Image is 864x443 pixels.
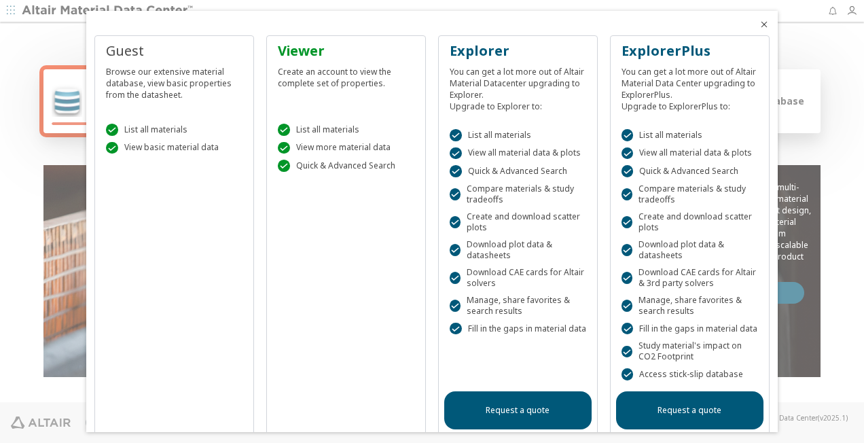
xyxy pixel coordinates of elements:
[622,368,634,380] div: 
[450,267,586,289] div: Download CAE cards for Altair solvers
[278,60,414,89] div: Create an account to view the complete set of properties.
[450,295,586,317] div: Manage, share favorites & search results
[450,188,461,200] div: 
[450,41,586,60] div: Explorer
[622,300,632,312] div: 
[278,142,290,154] div: 
[450,300,461,312] div: 
[622,129,758,141] div: List all materials
[450,129,462,141] div: 
[450,183,586,205] div: Compare materials & study tradeoffs
[278,41,414,60] div: Viewer
[622,267,758,289] div: Download CAE cards for Altair & 3rd party solvers
[622,295,758,317] div: Manage, share favorites & search results
[450,211,586,233] div: Create and download scatter plots
[622,244,632,256] div: 
[622,60,758,112] div: You can get a lot more out of Altair Material Data Center upgrading to ExplorerPlus. Upgrade to E...
[278,124,290,136] div: 
[622,41,758,60] div: ExplorerPlus
[622,368,758,380] div: Access stick-slip database
[616,391,763,429] a: Request a quote
[450,129,586,141] div: List all materials
[278,160,414,172] div: Quick & Advanced Search
[622,211,758,233] div: Create and download scatter plots
[106,124,242,136] div: List all materials
[278,124,414,136] div: List all materials
[278,160,290,172] div: 
[450,244,461,256] div: 
[622,147,634,160] div: 
[622,323,758,335] div: Fill in the gaps in material data
[106,60,242,101] div: Browse our extensive material database, view basic properties from the datasheet.
[622,165,634,177] div: 
[450,323,462,335] div: 
[106,142,242,154] div: View basic material data
[622,165,758,177] div: Quick & Advanced Search
[622,346,632,358] div: 
[450,147,586,160] div: View all material data & plots
[450,239,586,261] div: Download plot data & datasheets
[450,60,586,112] div: You can get a lot more out of Altair Material Datacenter upgrading to Explorer. Upgrade to Explor...
[622,272,632,284] div: 
[106,142,118,154] div: 
[278,142,414,154] div: View more material data
[622,216,632,228] div: 
[622,340,758,362] div: Study material's impact on CO2 Footprint
[450,165,462,177] div: 
[622,323,634,335] div: 
[450,272,461,284] div: 
[444,391,592,429] a: Request a quote
[450,323,586,335] div: Fill in the gaps in material data
[622,129,634,141] div: 
[450,216,461,228] div: 
[622,239,758,261] div: Download plot data & datasheets
[759,19,770,30] button: Close
[450,165,586,177] div: Quick & Advanced Search
[622,183,758,205] div: Compare materials & study tradeoffs
[106,41,242,60] div: Guest
[450,147,462,160] div: 
[622,188,632,200] div: 
[106,124,118,136] div: 
[622,147,758,160] div: View all material data & plots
